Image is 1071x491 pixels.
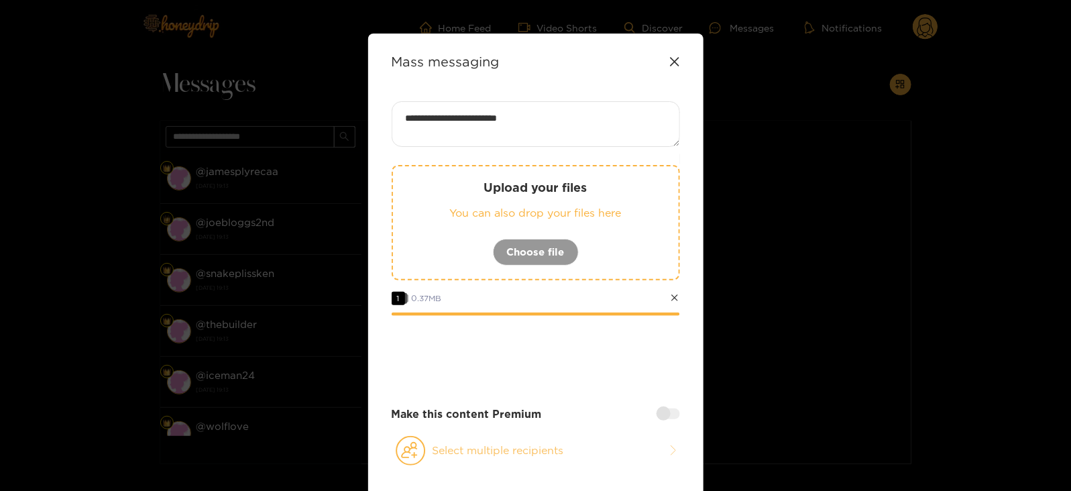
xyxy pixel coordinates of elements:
strong: Mass messaging [392,54,500,69]
button: Choose file [493,239,579,266]
button: Select multiple recipients [392,435,680,466]
strong: Make this content Premium [392,406,542,422]
span: 0.37 MB [412,294,442,303]
p: Upload your files [420,180,652,195]
p: You can also drop your files here [420,205,652,221]
span: 1 [392,292,405,305]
